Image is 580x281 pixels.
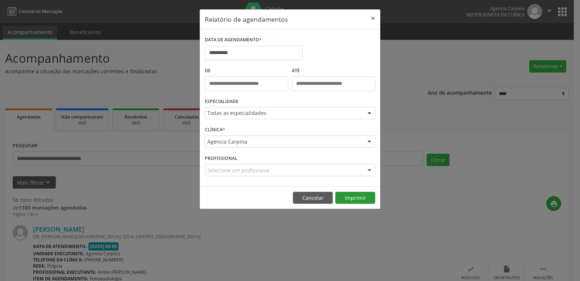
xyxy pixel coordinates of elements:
label: ESPECIALIDADE [205,96,239,107]
label: DATA DE AGENDAMENTO [205,34,262,46]
button: Imprimir [335,192,375,204]
span: Agencia Carpina [207,138,360,145]
button: Cancelar [293,192,333,204]
span: Selecione um profissional [207,166,270,174]
label: CLÍNICA [205,124,225,136]
button: Close [366,9,380,27]
label: ATÉ [292,65,375,77]
h5: Relatório de agendamentos [205,15,288,24]
label: De [205,65,288,77]
span: Todas as especialidades [207,109,360,117]
label: PROFISSIONAL [205,153,237,164]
